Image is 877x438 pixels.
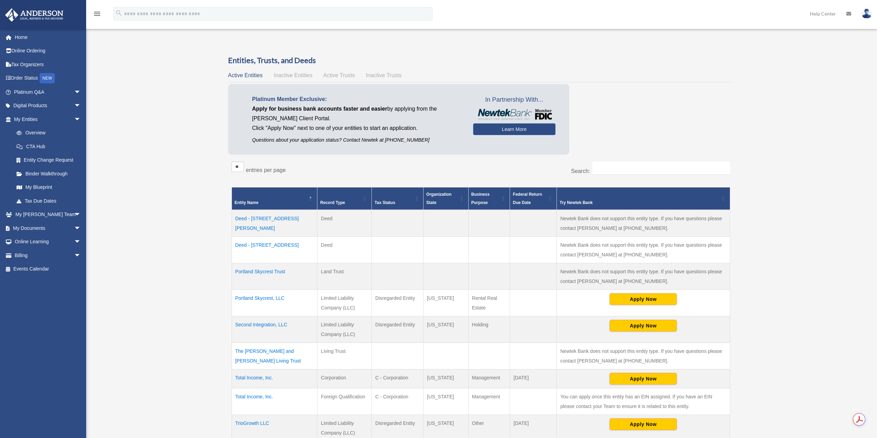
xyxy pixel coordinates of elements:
[5,71,91,85] a: Order StatusNEW
[571,168,590,174] label: Search:
[232,187,317,210] th: Entity Name: Activate to invert sorting
[74,208,88,222] span: arrow_drop_down
[372,289,424,316] td: Disregarded Entity
[5,58,91,71] a: Tax Organizers
[317,187,372,210] th: Record Type: Activate to sort
[232,369,317,388] td: Total Income, Inc.
[10,194,88,208] a: Tax Due Dates
[424,187,468,210] th: Organization State: Activate to sort
[74,221,88,235] span: arrow_drop_down
[5,262,91,276] a: Events Calendar
[252,104,463,123] p: by applying from the [PERSON_NAME] Client Portal.
[424,289,468,316] td: [US_STATE]
[252,136,463,144] p: Questions about your application status? Contact Newtek at [PHONE_NUMBER]
[10,181,88,194] a: My Blueprint
[252,106,387,112] span: Apply for business bank accounts faster and easier
[560,198,720,207] div: Try Newtek Bank
[323,72,355,78] span: Active Trusts
[317,263,372,289] td: Land Trust
[317,388,372,415] td: Foreign Qualification
[557,210,730,237] td: Newtek Bank does not support this entity type. If you have questions please contact [PERSON_NAME]...
[5,248,91,262] a: Billingarrow_drop_down
[610,320,677,332] button: Apply Now
[74,248,88,263] span: arrow_drop_down
[317,210,372,237] td: Deed
[5,30,91,44] a: Home
[317,369,372,388] td: Corporation
[468,316,510,343] td: Holding
[115,9,123,17] i: search
[10,140,88,153] a: CTA Hub
[424,316,468,343] td: [US_STATE]
[74,85,88,99] span: arrow_drop_down
[557,187,730,210] th: Try Newtek Bank : Activate to sort
[510,187,557,210] th: Federal Return Due Date: Activate to sort
[232,210,317,237] td: Deed - [STREET_ADDRESS][PERSON_NAME]
[5,112,88,126] a: My Entitiesarrow_drop_down
[473,94,555,105] span: In Partnership With...
[40,73,55,83] div: NEW
[513,192,542,205] span: Federal Return Due Date
[232,388,317,415] td: Total Income, Inc.
[3,8,65,22] img: Anderson Advisors Platinum Portal
[232,343,317,369] td: The [PERSON_NAME] and [PERSON_NAME] Living Trust
[320,200,345,205] span: Record Type
[232,236,317,263] td: Deed - [STREET_ADDRESS]
[246,167,286,173] label: entries per page
[232,289,317,316] td: Portland Skycrest, LLC
[74,99,88,113] span: arrow_drop_down
[93,10,101,18] i: menu
[468,369,510,388] td: Management
[252,123,463,133] p: Click "Apply Now" next to one of your entities to start an application.
[274,72,312,78] span: Inactive Entities
[5,44,91,58] a: Online Ordering
[375,200,395,205] span: Tax Status
[317,316,372,343] td: Limited Liability Company (LLC)
[557,343,730,369] td: Newtek Bank does not support this entity type. If you have questions please contact [PERSON_NAME]...
[74,112,88,126] span: arrow_drop_down
[235,200,258,205] span: Entity Name
[93,12,101,18] a: menu
[861,9,872,19] img: User Pic
[5,235,91,249] a: Online Learningarrow_drop_down
[610,418,677,430] button: Apply Now
[372,388,424,415] td: C - Corporation
[510,369,557,388] td: [DATE]
[372,316,424,343] td: Disregarded Entity
[232,316,317,343] td: Second Integration, LLC
[610,373,677,385] button: Apply Now
[10,153,88,167] a: Entity Change Request
[473,123,555,135] a: Learn More
[424,388,468,415] td: [US_STATE]
[372,369,424,388] td: C - Corporation
[10,126,84,140] a: Overview
[468,289,510,316] td: Rental Real Estate
[317,289,372,316] td: Limited Liability Company (LLC)
[5,99,91,113] a: Digital Productsarrow_drop_down
[5,208,91,222] a: My [PERSON_NAME] Teamarrow_drop_down
[252,94,463,104] p: Platinum Member Exclusive:
[468,187,510,210] th: Business Purpose: Activate to sort
[232,263,317,289] td: Portland Skycrest Trust
[557,388,730,415] td: You can apply once this entity has an EIN assigned. If you have an EIN please contact your Team t...
[468,388,510,415] td: Management
[74,235,88,249] span: arrow_drop_down
[228,55,734,66] h3: Entities, Trusts, and Deeds
[228,72,263,78] span: Active Entities
[557,263,730,289] td: Newtek Bank does not support this entity type. If you have questions please contact [PERSON_NAME]...
[610,293,677,305] button: Apply Now
[477,109,552,120] img: NewtekBankLogoSM.png
[5,85,91,99] a: Platinum Q&Aarrow_drop_down
[424,369,468,388] td: [US_STATE]
[471,192,490,205] span: Business Purpose
[366,72,401,78] span: Inactive Trusts
[426,192,451,205] span: Organization State
[557,236,730,263] td: Newtek Bank does not support this entity type. If you have questions please contact [PERSON_NAME]...
[372,187,424,210] th: Tax Status: Activate to sort
[10,167,88,181] a: Binder Walkthrough
[5,221,91,235] a: My Documentsarrow_drop_down
[317,236,372,263] td: Deed
[317,343,372,369] td: Living Trust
